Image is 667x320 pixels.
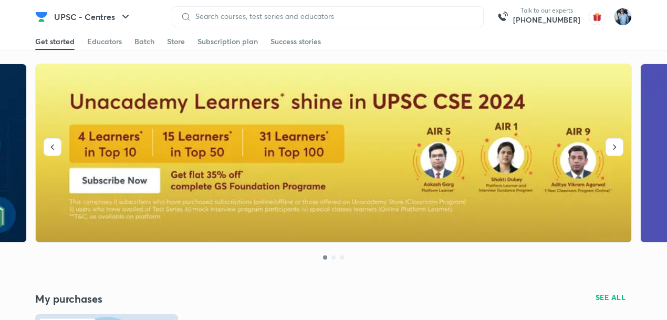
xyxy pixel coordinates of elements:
[35,33,75,50] a: Get started
[197,36,258,47] div: Subscription plan
[167,36,185,47] div: Store
[596,294,626,301] span: SEE ALL
[35,292,333,306] h4: My purchases
[270,33,321,50] a: Success stories
[134,36,154,47] div: Batch
[589,289,632,306] button: SEE ALL
[513,6,580,15] p: Talk to our experts
[35,11,48,23] img: Company Logo
[134,33,154,50] a: Batch
[513,15,580,25] a: [PHONE_NUMBER]
[87,36,122,47] div: Educators
[589,8,606,25] img: avatar
[167,33,185,50] a: Store
[87,33,122,50] a: Educators
[35,36,75,47] div: Get started
[270,36,321,47] div: Success stories
[191,12,475,20] input: Search courses, test series and educators
[614,8,632,26] img: Shipu
[197,33,258,50] a: Subscription plan
[48,6,138,27] button: UPSC - Centres
[492,6,513,27] img: call-us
